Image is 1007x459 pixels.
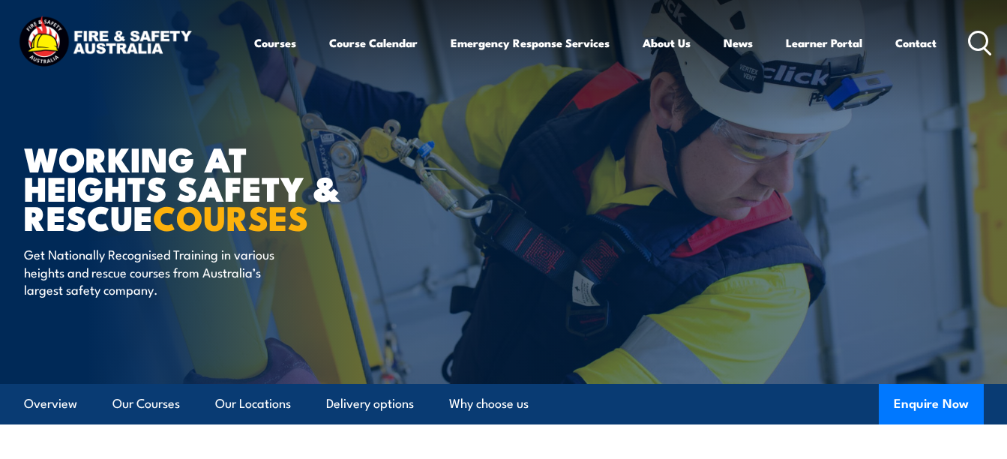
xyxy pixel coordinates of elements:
[215,384,291,424] a: Our Locations
[112,384,180,424] a: Our Courses
[24,245,298,298] p: Get Nationally Recognised Training in various heights and rescue courses from Australia’s largest...
[449,384,529,424] a: Why choose us
[879,384,984,424] button: Enquire Now
[895,25,937,61] a: Contact
[254,25,296,61] a: Courses
[24,143,394,231] h1: WORKING AT HEIGHTS SAFETY & RESCUE
[326,384,414,424] a: Delivery options
[24,384,77,424] a: Overview
[451,25,610,61] a: Emergency Response Services
[329,25,418,61] a: Course Calendar
[153,190,308,242] strong: COURSES
[724,25,753,61] a: News
[786,25,862,61] a: Learner Portal
[643,25,691,61] a: About Us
